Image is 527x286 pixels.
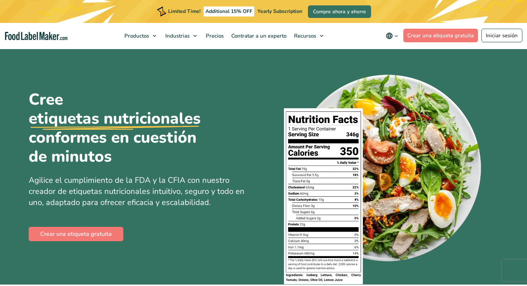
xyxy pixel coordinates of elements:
[308,5,371,18] a: Compre ahora y ahorre
[229,32,287,39] span: Contratar a un experto
[202,23,226,49] a: Precios
[481,29,522,42] a: Iniciar sesión
[228,23,289,49] a: Contratar a un experto
[204,32,224,39] span: Precios
[403,29,478,42] a: Crear una etiqueta gratuita
[168,8,200,15] span: Limited Time!
[29,90,215,166] h1: Cree conformes en cuestión de minutos
[257,8,302,15] span: Yearly Subscription
[29,109,201,128] u: etiquetas nutricionales
[29,227,123,241] a: Crear una etiqueta gratuita
[292,32,317,39] span: Recursos
[204,6,254,16] span: Additional 15% OFF
[162,23,200,49] a: Industrias
[284,70,484,285] img: Un plato de comida con una etiqueta de información nutricional encima.
[121,23,160,49] a: Productos
[290,23,327,49] a: Recursos
[29,175,244,208] span: Agilice el cumplimiento de la FDA y la CFIA con nuestro creador de etiquetas nutricionales intuit...
[163,32,190,39] span: Industrias
[122,32,150,39] span: Productos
